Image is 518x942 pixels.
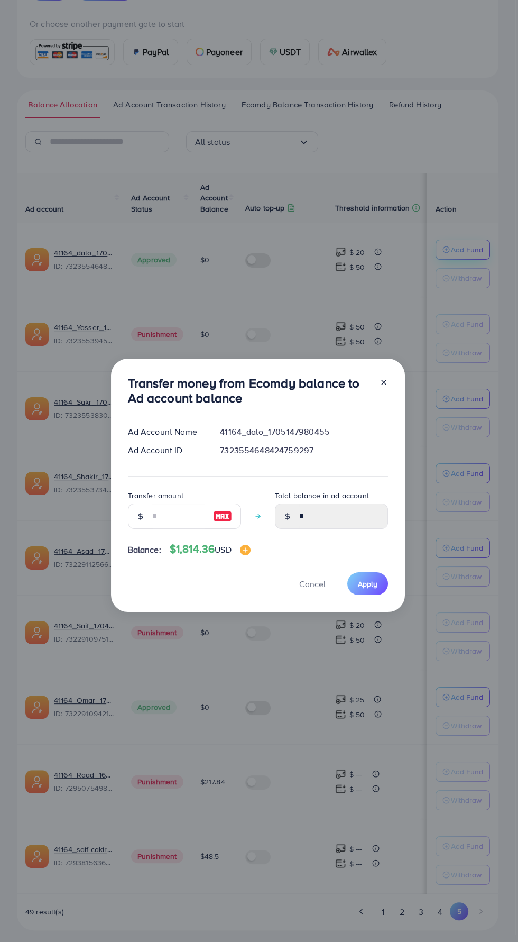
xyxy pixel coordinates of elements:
[240,545,251,555] img: image
[119,426,212,438] div: Ad Account Name
[128,544,161,556] span: Balance:
[299,578,326,590] span: Cancel
[119,444,212,456] div: Ad Account ID
[473,894,510,934] iframe: Chat
[170,543,251,556] h4: $1,814.36
[358,579,377,589] span: Apply
[347,572,388,595] button: Apply
[211,426,396,438] div: 41164_dalo_1705147980455
[128,376,371,406] h3: Transfer money from Ecomdy balance to Ad account balance
[215,544,231,555] span: USD
[128,490,183,501] label: Transfer amount
[275,490,369,501] label: Total balance in ad account
[213,510,232,523] img: image
[211,444,396,456] div: 7323554648424759297
[286,572,339,595] button: Cancel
